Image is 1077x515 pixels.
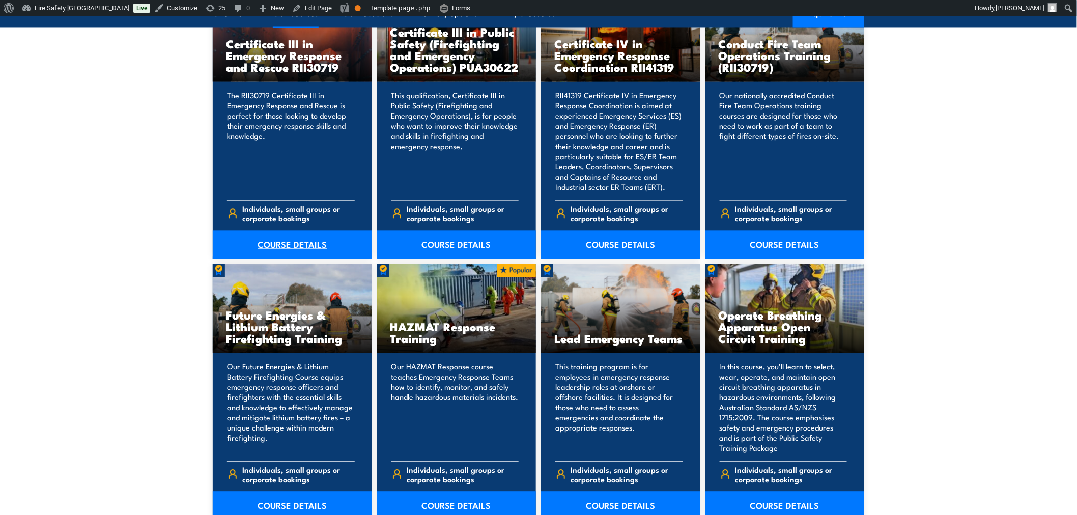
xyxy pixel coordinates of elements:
[355,5,361,11] div: OK
[735,465,847,484] span: Individuals, small groups or corporate bookings
[719,309,852,344] h3: Operate Breathing Apparatus Open Circuit Training
[243,465,355,484] span: Individuals, small groups or corporate bookings
[735,204,847,223] span: Individuals, small groups or corporate bookings
[227,361,355,453] p: Our Future Energies & Lithium Battery Firefighting Course equips emergency response officers and ...
[554,38,687,73] h3: Certificate IV in Emergency Response Coordination RII41319
[243,204,355,223] span: Individuals, small groups or corporate bookings
[391,361,519,453] p: Our HAZMAT Response course teaches Emergency Response Teams how to identify, monitor, and safely ...
[133,4,150,13] a: Live
[571,465,683,484] span: Individuals, small groups or corporate bookings
[555,90,683,192] p: RII41319 Certificate IV in Emergency Response Coordination is aimed at experienced Emergency Serv...
[407,204,519,223] span: Individuals, small groups or corporate bookings
[226,38,359,73] h3: Certificate III in Emergency Response and Rescue RII30719
[226,309,359,344] h3: Future Energies & Lithium Battery Firefighting Training
[213,230,372,259] a: COURSE DETAILS
[555,361,683,453] p: This training program is for employees in emergency response leadership roles at onshore or offsh...
[377,230,536,259] a: COURSE DETAILS
[554,332,687,344] h3: Lead Emergency Teams
[720,361,847,453] p: In this course, you'll learn to select, wear, operate, and maintain open circuit breathing appara...
[399,4,431,12] span: page.php
[705,230,865,259] a: COURSE DETAILS
[227,90,355,192] p: The RII30719 Certificate III in Emergency Response and Rescue is perfect for those looking to dev...
[719,38,852,73] h3: Conduct Fire Team Operations Training (RII30719)
[391,90,519,192] p: This qualification, Certificate III in Public Safety (Firefighting and Emergency Operations), is ...
[390,26,523,73] h3: Certificate III in Public Safety (Firefighting and Emergency Operations) PUA30622
[407,465,519,484] span: Individuals, small groups or corporate bookings
[996,4,1045,12] span: [PERSON_NAME]
[390,321,523,344] h3: HAZMAT Response Training
[720,90,847,192] p: Our nationally accredited Conduct Fire Team Operations training courses are designed for those wh...
[541,230,700,259] a: COURSE DETAILS
[571,204,683,223] span: Individuals, small groups or corporate bookings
